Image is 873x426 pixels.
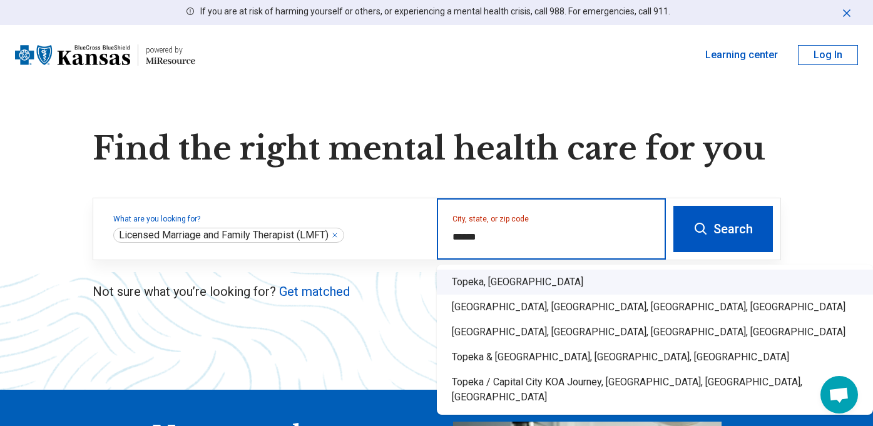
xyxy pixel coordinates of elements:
label: What are you looking for? [113,215,422,223]
h1: Find the right mental health care for you [93,130,781,168]
div: powered by [146,44,195,56]
div: Suggestions [437,265,873,415]
button: Search [673,206,773,252]
p: Not sure what you’re looking for? [93,283,781,300]
div: [GEOGRAPHIC_DATA], [GEOGRAPHIC_DATA], [GEOGRAPHIC_DATA], [GEOGRAPHIC_DATA] [437,295,873,320]
div: Topeka / Capital City KOA Journey, [GEOGRAPHIC_DATA], [GEOGRAPHIC_DATA], [GEOGRAPHIC_DATA] [437,370,873,410]
a: Get matched [279,284,350,299]
div: Topeka & [GEOGRAPHIC_DATA], [GEOGRAPHIC_DATA], [GEOGRAPHIC_DATA] [437,345,873,370]
button: Dismiss [840,5,853,20]
p: If you are at risk of harming yourself or others, or experiencing a mental health crisis, call 98... [200,5,670,18]
div: Open chat [820,376,858,413]
span: Licensed Marriage and Family Therapist (LMFT) [119,229,329,241]
img: Blue Cross Blue Shield Kansas [15,40,130,70]
div: Topeka, [GEOGRAPHIC_DATA] [437,270,873,295]
button: Licensed Marriage and Family Therapist (LMFT) [331,231,339,239]
div: [GEOGRAPHIC_DATA], [GEOGRAPHIC_DATA], [GEOGRAPHIC_DATA], [GEOGRAPHIC_DATA] [437,320,873,345]
a: Learning center [705,48,778,63]
div: Licensed Marriage and Family Therapist (LMFT) [113,228,344,243]
button: Log In [798,45,858,65]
